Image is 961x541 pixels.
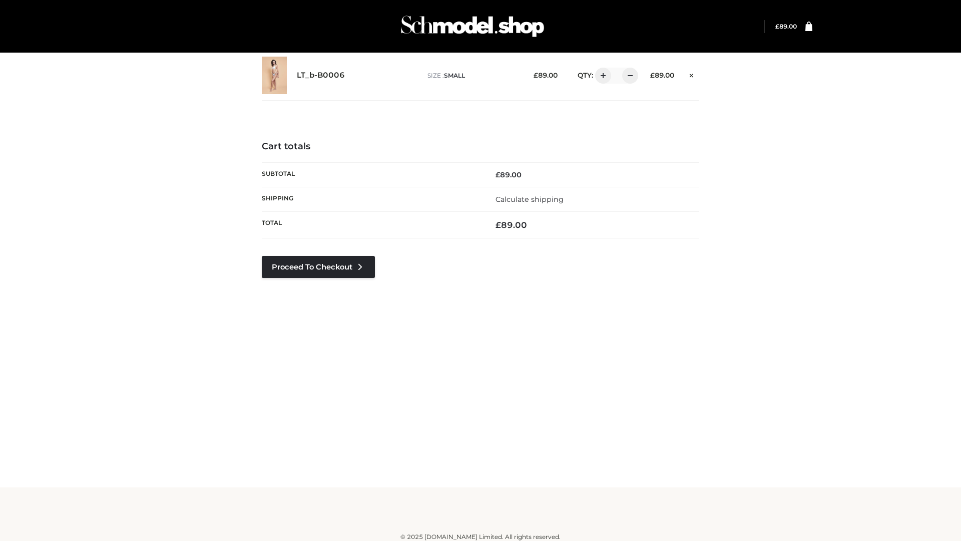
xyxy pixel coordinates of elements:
h4: Cart totals [262,141,699,152]
a: £89.00 [775,23,797,30]
bdi: 89.00 [775,23,797,30]
p: size : [427,71,518,80]
bdi: 89.00 [650,71,674,79]
a: Proceed to Checkout [262,256,375,278]
a: Remove this item [684,68,699,81]
img: LT_b-B0006 - SMALL [262,57,287,94]
a: Calculate shipping [496,195,564,204]
div: QTY: [568,68,635,84]
th: Total [262,212,480,238]
span: SMALL [444,72,465,79]
span: £ [496,220,501,230]
img: Schmodel Admin 964 [397,7,548,46]
th: Subtotal [262,162,480,187]
span: £ [496,170,500,179]
bdi: 89.00 [496,170,522,179]
span: £ [775,23,779,30]
span: £ [650,71,655,79]
a: LT_b-B0006 [297,71,345,80]
th: Shipping [262,187,480,211]
bdi: 89.00 [496,220,527,230]
span: £ [534,71,538,79]
bdi: 89.00 [534,71,558,79]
